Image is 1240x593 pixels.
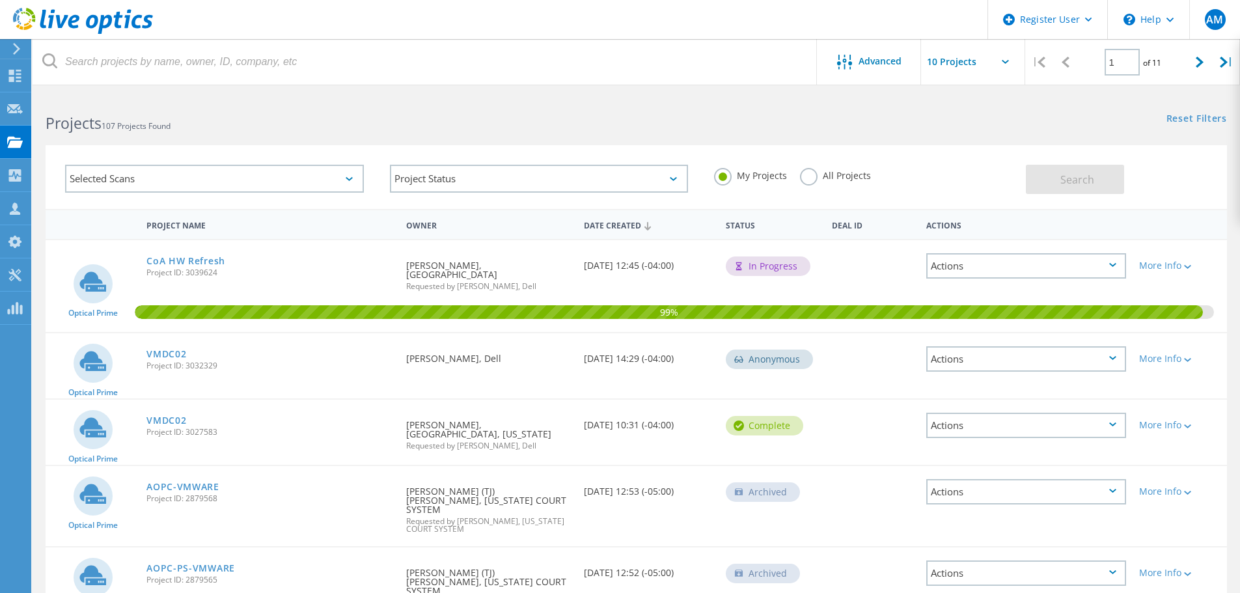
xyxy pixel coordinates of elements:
[146,362,393,370] span: Project ID: 3032329
[140,212,400,236] div: Project Name
[714,168,787,180] label: My Projects
[726,350,813,369] div: Anonymous
[1060,172,1094,187] span: Search
[926,413,1126,438] div: Actions
[726,416,803,435] div: Complete
[1139,354,1220,363] div: More Info
[13,27,153,36] a: Live Optics Dashboard
[926,253,1126,279] div: Actions
[146,428,393,436] span: Project ID: 3027583
[400,466,577,546] div: [PERSON_NAME] (TJ) [PERSON_NAME], [US_STATE] COURT SYSTEM
[1143,57,1161,68] span: of 11
[146,416,186,425] a: VMDC02
[135,305,1203,317] span: 99%
[577,400,719,443] div: [DATE] 10:31 (-04:00)
[68,455,118,463] span: Optical Prime
[68,521,118,529] span: Optical Prime
[406,442,570,450] span: Requested by [PERSON_NAME], Dell
[406,283,570,290] span: Requested by [PERSON_NAME], Dell
[800,168,871,180] label: All Projects
[102,120,171,131] span: 107 Projects Found
[825,212,920,236] div: Deal Id
[146,482,219,491] a: AOPC-VMWARE
[926,346,1126,372] div: Actions
[146,564,235,573] a: AOPC-PS-VMWARE
[726,256,810,276] div: In Progress
[1139,487,1220,496] div: More Info
[920,212,1133,236] div: Actions
[859,57,902,66] span: Advanced
[926,479,1126,504] div: Actions
[68,389,118,396] span: Optical Prime
[1123,14,1135,25] svg: \n
[65,165,364,193] div: Selected Scans
[146,495,393,503] span: Project ID: 2879568
[400,333,577,376] div: [PERSON_NAME], Dell
[1139,261,1220,270] div: More Info
[390,165,689,193] div: Project Status
[33,39,818,85] input: Search projects by name, owner, ID, company, etc
[926,560,1126,586] div: Actions
[1139,421,1220,430] div: More Info
[1213,39,1240,85] div: |
[577,333,719,376] div: [DATE] 14:29 (-04:00)
[1026,165,1124,194] button: Search
[719,212,825,236] div: Status
[726,482,800,502] div: Archived
[146,256,225,266] a: CoA HW Refresh
[577,547,719,590] div: [DATE] 12:52 (-05:00)
[1166,114,1227,125] a: Reset Filters
[577,466,719,509] div: [DATE] 12:53 (-05:00)
[146,576,393,584] span: Project ID: 2879565
[400,240,577,303] div: [PERSON_NAME], [GEOGRAPHIC_DATA]
[577,240,719,283] div: [DATE] 12:45 (-04:00)
[400,400,577,463] div: [PERSON_NAME], [GEOGRAPHIC_DATA], [US_STATE]
[406,517,570,533] span: Requested by [PERSON_NAME], [US_STATE] COURT SYSTEM
[1139,568,1220,577] div: More Info
[726,564,800,583] div: Archived
[46,113,102,133] b: Projects
[68,309,118,317] span: Optical Prime
[400,212,577,236] div: Owner
[146,269,393,277] span: Project ID: 3039624
[146,350,186,359] a: VMDC02
[1206,14,1223,25] span: AM
[1025,39,1052,85] div: |
[577,212,719,237] div: Date Created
